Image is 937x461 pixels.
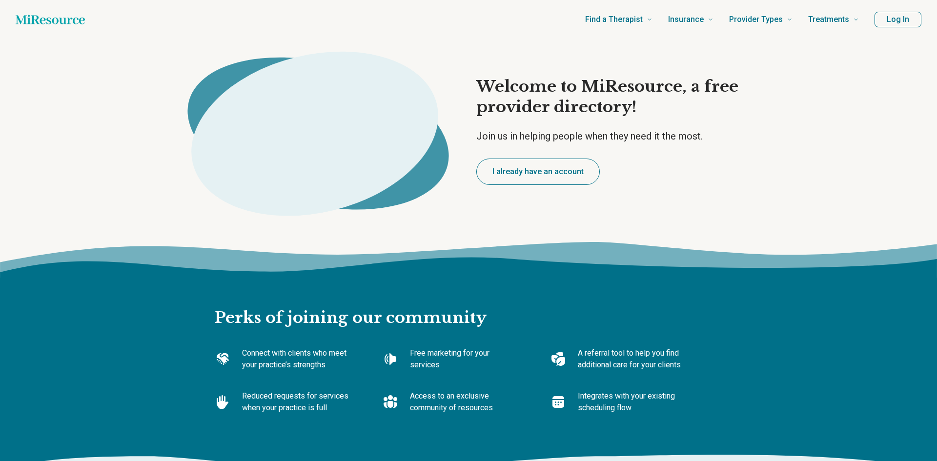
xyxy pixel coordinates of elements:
[668,13,704,26] span: Insurance
[215,277,722,328] h2: Perks of joining our community
[729,13,783,26] span: Provider Types
[476,159,600,185] button: I already have an account
[476,77,765,117] h1: Welcome to MiResource, a free provider directory!
[875,12,921,27] button: Log In
[476,129,765,143] p: Join us in helping people when they need it the most.
[410,390,519,414] p: Access to an exclusive community of resources
[585,13,643,26] span: Find a Therapist
[808,13,849,26] span: Treatments
[578,347,687,371] p: A referral tool to help you find additional care for your clients
[242,390,351,414] p: Reduced requests for services when your practice is full
[242,347,351,371] p: Connect with clients who meet your practice’s strengths
[410,347,519,371] p: Free marketing for your services
[578,390,687,414] p: Integrates with your existing scheduling flow
[16,10,85,29] a: Home page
